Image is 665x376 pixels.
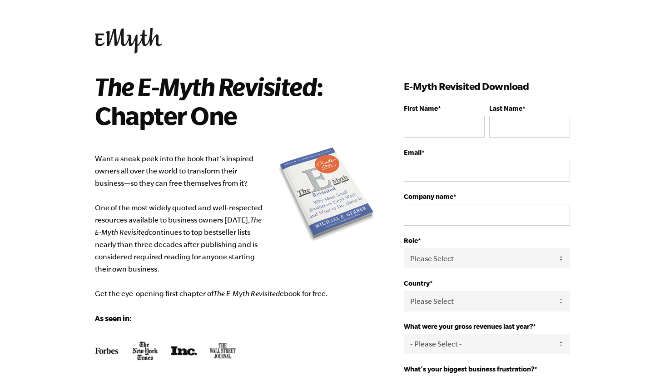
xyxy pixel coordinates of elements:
[404,279,430,287] span: Country
[404,79,570,94] h3: E-Myth Revisited Download
[620,332,665,376] iframe: Chat Widget
[95,314,132,322] strong: As seen in:
[95,153,377,325] p: Want a sneak peek into the book that’s inspired owners all over the world to transform their busi...
[404,365,534,373] span: What's your biggest business frustration?
[277,144,377,246] img: e-myth revisited book summary
[95,72,363,130] h2: : Chapter One
[404,148,422,156] span: Email
[404,104,438,112] span: First Name
[95,216,262,236] i: The E-Myth Revisited
[404,237,418,244] span: Role
[95,28,162,54] img: EMyth
[213,289,280,297] i: The E-Myth Revisited
[489,104,522,112] span: Last Name
[95,72,316,100] i: The E-Myth Revisited
[95,341,236,361] img: E-Myth-Revisited-Book
[404,322,533,330] span: What were your gross revenues last year?
[404,193,453,200] span: Company name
